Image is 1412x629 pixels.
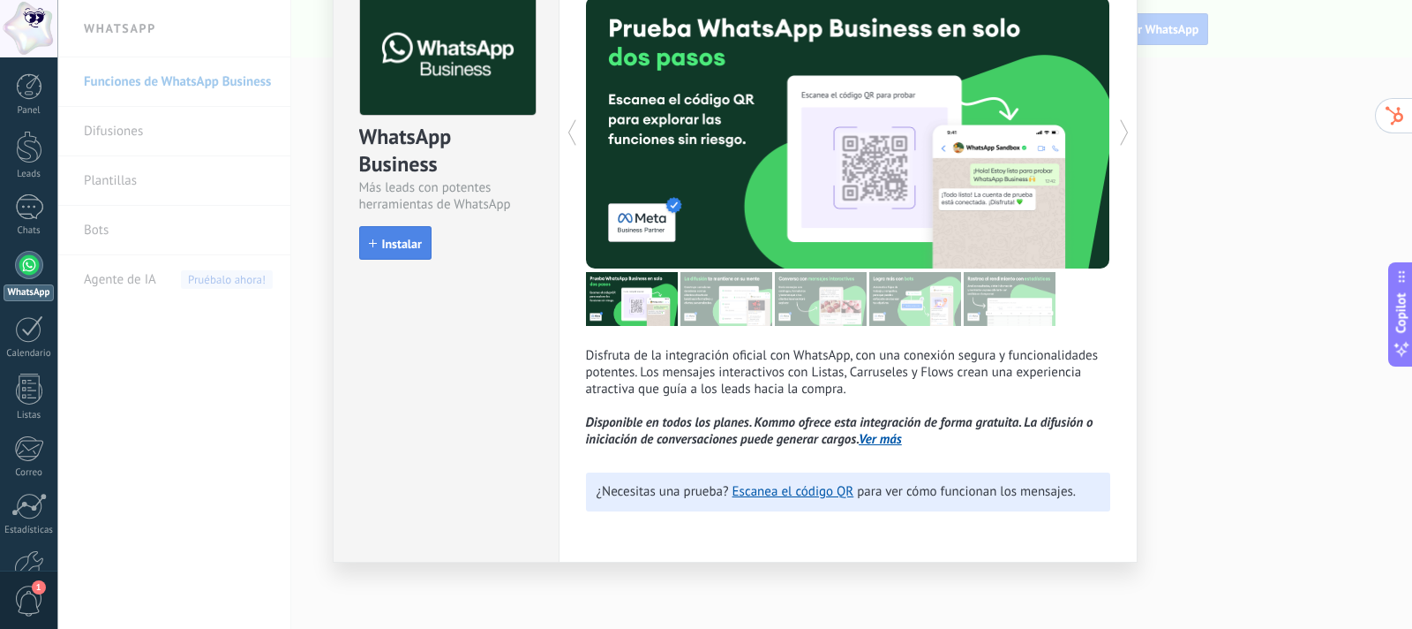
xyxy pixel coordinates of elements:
[859,431,902,448] a: Ver más
[586,272,678,326] img: tour_image_7a4924cebc22ed9e3259523e50fe4fd6.png
[359,179,533,213] div: Más leads con potentes herramientas de WhatsApp
[4,105,55,117] div: Panel
[359,123,533,179] div: WhatsApp Business
[775,272,867,326] img: tour_image_1009fe39f4f058b759f0df5a2b7f6f06.png
[4,284,54,301] div: WhatsApp
[586,347,1110,448] p: Disfruta de la integración oficial con WhatsApp, con una conexión segura y funcionalidades potent...
[4,525,55,536] div: Estadísticas
[732,483,854,500] a: Escanea el código QR
[4,410,55,421] div: Listas
[359,226,432,260] button: Instalar
[1393,293,1410,334] span: Copilot
[4,467,55,479] div: Correo
[382,238,422,250] span: Instalar
[869,272,961,326] img: tour_image_62c9952fc9cf984da8d1d2aa2c453724.png
[4,169,55,180] div: Leads
[680,272,772,326] img: tour_image_cc27419dad425b0ae96c2716632553fa.png
[597,483,729,500] span: ¿Necesitas una prueba?
[4,225,55,237] div: Chats
[964,272,1055,326] img: tour_image_cc377002d0016b7ebaeb4dbe65cb2175.png
[4,348,55,360] div: Calendario
[857,483,1076,500] span: para ver cómo funcionan los mensajes.
[32,580,46,595] span: 1
[586,414,1093,448] i: Disponible en todos los planes. Kommo ofrece esta integración de forma gratuita. La difusión o in...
